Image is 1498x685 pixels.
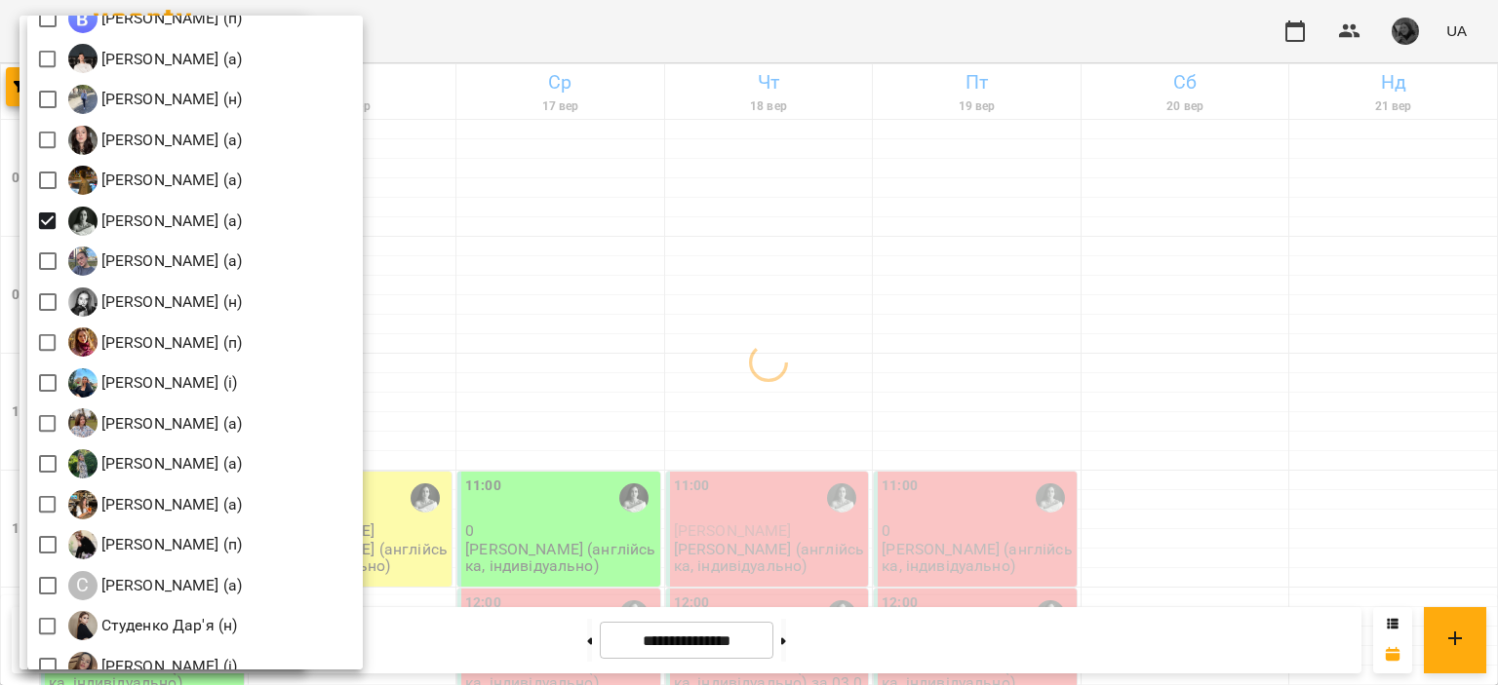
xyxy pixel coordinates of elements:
div: Названова Марія Олегівна (а) [68,126,243,155]
a: С Студенко Дар'я (н) [68,611,238,640]
p: [PERSON_NAME] (а) [98,169,243,192]
div: Студенко Дар'я (н) [68,611,238,640]
div: Семенюк Таїсія Олександрівна (а) [68,490,243,519]
div: Мірошник Михайло Павлович (а) [68,44,243,73]
div: Софія Рачинська (п) [68,530,243,559]
img: О [68,207,98,236]
div: Романишин Юлія (а) [68,408,243,438]
p: [PERSON_NAME] (а) [98,249,243,273]
img: С [68,530,98,559]
a: С [PERSON_NAME] (а) [68,571,243,600]
p: [PERSON_NAME] (п) [98,331,243,355]
a: О [PERSON_NAME] (а) [68,207,243,236]
img: П [68,287,98,317]
p: Студенко Дар'я (н) [98,614,238,637]
img: М [68,44,98,73]
a: Р [PERSON_NAME] (а) [68,449,243,478]
a: С [PERSON_NAME] (а) [68,490,243,519]
p: [PERSON_NAME] (а) [98,129,243,152]
a: П [PERSON_NAME] (а) [68,247,243,276]
div: Першина Валерія Андріївна (н) [68,287,243,317]
a: Р [PERSON_NAME] (а) [68,408,243,438]
a: С [PERSON_NAME] (п) [68,530,243,559]
img: С [68,611,98,640]
a: П [PERSON_NAME] (п) [68,327,243,357]
div: Павленко Світлана (а) [68,247,243,276]
div: Мірошніченко Вікторія Сергіївна (н) [68,85,243,114]
p: [PERSON_NAME] (п) [98,7,243,30]
img: Р [68,449,98,478]
div: Поліщук Анна Сергіївна (і) [68,368,238,398]
a: Н [PERSON_NAME] (а) [68,126,243,155]
img: Н [68,166,98,195]
p: [PERSON_NAME] (н) [98,88,243,111]
div: Стецюк Ілона (а) [68,571,243,600]
img: М [68,85,98,114]
img: С [68,652,98,681]
p: [PERSON_NAME] (а) [98,452,243,476]
p: [PERSON_NAME] (а) [98,574,243,597]
p: [PERSON_NAME] (а) [98,209,243,233]
img: П [68,247,98,276]
a: М [PERSON_NAME] (а) [68,44,243,73]
img: П [68,368,98,398]
a: С [PERSON_NAME] (і) [68,652,238,681]
a: М [PERSON_NAME] (н) [68,85,243,114]
div: С [68,571,98,600]
img: С [68,490,98,519]
a: П [PERSON_NAME] (і) [68,368,238,398]
p: [PERSON_NAME] (і) [98,655,238,678]
img: М [68,4,98,33]
img: Р [68,408,98,438]
p: [PERSON_NAME] (п) [98,533,243,556]
a: Н [PERSON_NAME] (а) [68,166,243,195]
div: Суліковська Катерина Петрівна (і) [68,652,238,681]
p: [PERSON_NAME] (а) [98,493,243,516]
div: Ряба Надія Федорівна (а) [68,449,243,478]
img: П [68,327,98,357]
p: [PERSON_NAME] (н) [98,290,243,314]
p: [PERSON_NAME] (і) [98,371,238,395]
p: [PERSON_NAME] (а) [98,412,243,436]
a: М [PERSON_NAME] (п) [68,4,243,33]
p: [PERSON_NAME] (а) [98,48,243,71]
img: Н [68,126,98,155]
a: П [PERSON_NAME] (н) [68,287,243,317]
div: Михайлюк Владислав Віталійович (п) [68,4,243,33]
div: Наливайко Максим (а) [68,166,243,195]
